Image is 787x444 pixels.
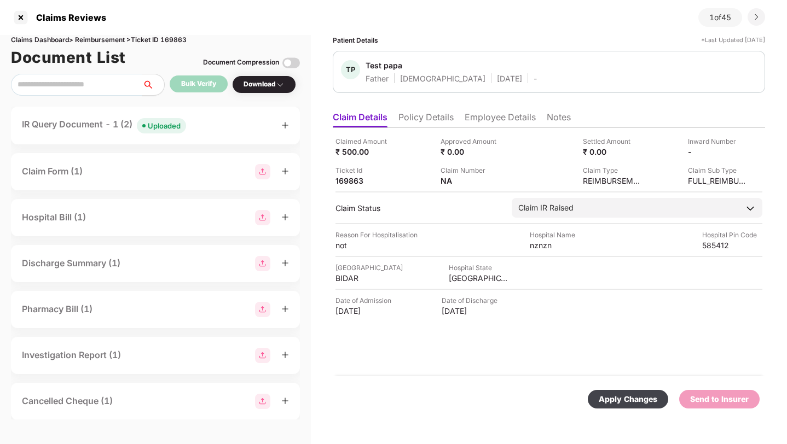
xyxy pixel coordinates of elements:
button: search [142,74,165,96]
div: Approved Amount [441,136,501,147]
div: Bulk Verify [181,79,216,89]
div: Father [366,73,389,84]
div: Hospital Bill (1) [22,211,86,224]
img: svg+xml;base64,PHN2ZyBpZD0iR3JvdXBfMjg4MTMiIGRhdGEtbmFtZT0iR3JvdXAgMjg4MTMiIHhtbG5zPSJodHRwOi8vd3... [255,302,270,317]
div: 169863 [335,176,396,186]
div: Claims Dashboard > Reimbursement > Ticket ID 169863 [11,35,300,45]
div: 585412 [702,240,762,250]
div: Uploaded [148,120,181,131]
div: NA [441,176,501,186]
div: [GEOGRAPHIC_DATA] [335,262,403,273]
span: plus [281,121,289,129]
img: svg+xml;base64,PHN2ZyBpZD0iR3JvdXBfMjg4MTMiIGRhdGEtbmFtZT0iR3JvdXAgMjg4MTMiIHhtbG5zPSJodHRwOi8vd3... [255,210,270,225]
span: plus [281,397,289,405]
div: Claim Type [583,165,643,176]
div: Send to Insurer [690,393,749,405]
div: Claim Number [441,165,501,176]
li: Notes [547,112,571,127]
span: search [142,80,164,89]
div: Hospital Pin Code [702,230,762,240]
span: plus [281,351,289,359]
div: ₹ 0.00 [583,147,643,157]
h1: Document List [11,45,126,69]
div: [DATE] [335,306,396,316]
div: Test papa [366,60,402,71]
img: svg+xml;base64,PHN2ZyBpZD0iR3JvdXBfMjg4MTMiIGRhdGEtbmFtZT0iR3JvdXAgMjg4MTMiIHhtbG5zPSJodHRwOi8vd3... [255,164,270,179]
div: not [335,240,396,250]
div: Claim Status [335,203,501,213]
div: TP [341,60,360,79]
div: IR Query Document - 1 (2) [22,118,186,133]
div: [DATE] [442,306,502,316]
div: Date of Admission [335,295,396,306]
div: BIDAR [335,273,396,283]
div: Claim Sub Type [688,165,748,176]
div: Reason For Hospitalisation [335,230,418,240]
div: Hospital Name [530,230,590,240]
img: downArrowIcon [745,203,756,214]
div: ₹ 0.00 [441,147,501,157]
div: FULL_REIMBURSEMENT [688,176,748,186]
span: plus [281,167,289,175]
img: svg+xml;base64,PHN2ZyBpZD0iRHJvcGRvd24tMzJ4MzIiIHhtbG5zPSJodHRwOi8vd3d3LnczLm9yZy8yMDAwL3N2ZyIgd2... [276,80,285,89]
div: Pharmacy Bill (1) [22,302,92,316]
div: ₹ 500.00 [335,147,396,157]
div: [DATE] [497,73,522,84]
li: Employee Details [465,112,536,127]
div: [DEMOGRAPHIC_DATA] [400,73,485,84]
div: Inward Number [688,136,748,147]
div: *Last Updated [DATE] [701,35,765,45]
div: Ticket Id [335,165,396,176]
div: nznzn [530,240,590,250]
div: 1 of 45 [698,8,742,27]
div: Apply Changes [599,393,657,405]
div: [GEOGRAPHIC_DATA] [449,273,509,283]
div: Claim IR Raised [518,202,574,214]
img: svg+xml;base64,PHN2ZyBpZD0iVG9nZ2xlLTMyeDMyIiB4bWxucz0iaHR0cDovL3d3dy53My5vcmcvMjAwMC9zdmciIHdpZH... [282,54,300,72]
li: Claim Details [333,112,387,127]
div: Claimed Amount [335,136,396,147]
span: plus [281,213,289,221]
div: Cancelled Cheque (1) [22,394,113,408]
span: plus [281,305,289,313]
img: svg+xml;base64,PHN2ZyBpZD0iR3JvdXBfMjg4MTMiIGRhdGEtbmFtZT0iR3JvdXAgMjg4MTMiIHhtbG5zPSJodHRwOi8vd3... [255,256,270,271]
div: - [688,147,748,157]
div: Investigation Report (1) [22,348,121,362]
div: Claims Reviews [30,12,106,23]
div: Date of Discharge [442,295,502,306]
div: Document Compression [203,57,279,68]
div: Hospital State [449,262,509,273]
div: Claim Form (1) [22,165,83,178]
span: plus [281,259,289,267]
div: REIMBURSEMENT [583,176,643,186]
img: svg+xml;base64,PHN2ZyBpZD0iR3JvdXBfMjg4MTMiIGRhdGEtbmFtZT0iR3JvdXAgMjg4MTMiIHhtbG5zPSJodHRwOi8vd3... [255,348,270,363]
div: Patient Details [333,35,378,45]
div: Discharge Summary (1) [22,256,120,270]
img: svg+xml;base64,PHN2ZyBpZD0iRHJvcGRvd24tMzJ4MzIiIHhtbG5zPSJodHRwOi8vd3d3LnczLm9yZy8yMDAwL3N2ZyIgd2... [752,13,761,21]
div: Settled Amount [583,136,643,147]
img: svg+xml;base64,PHN2ZyBpZD0iR3JvdXBfMjg4MTMiIGRhdGEtbmFtZT0iR3JvdXAgMjg4MTMiIHhtbG5zPSJodHRwOi8vd3... [255,394,270,409]
div: Download [244,79,285,90]
div: - [534,73,537,84]
li: Policy Details [398,112,454,127]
